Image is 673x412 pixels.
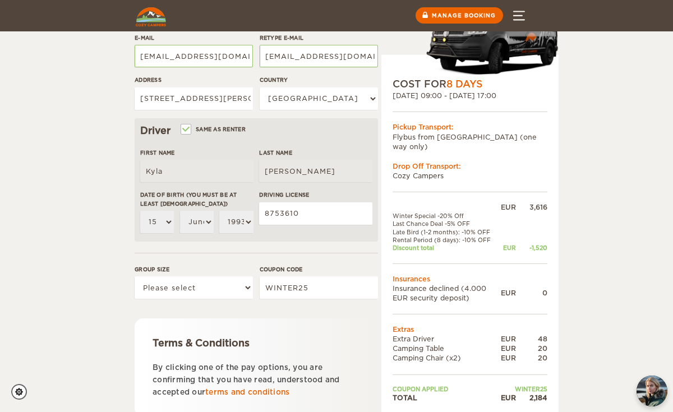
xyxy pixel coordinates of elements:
label: First Name [140,149,253,157]
td: Coupon applied [393,385,501,392]
td: Camping Table [393,344,501,353]
td: Last Chance Deal -5% OFF [393,220,501,228]
td: Extra Driver [393,334,501,344]
td: Rental Period (8 days): -10% OFF [393,236,501,244]
td: Late Bird (1-2 months): -10% OFF [393,228,501,236]
div: [DATE] 09:00 - [DATE] 17:00 [393,91,547,100]
input: e.g. example@example.com [135,45,253,67]
div: 0 [516,288,547,298]
label: Coupon code [260,265,378,274]
label: Driving License [259,191,372,199]
label: Address [135,76,253,84]
label: Retype E-mail [260,34,378,42]
td: Extras [393,325,547,334]
a: Cookie settings [11,384,34,400]
div: 20 [516,353,547,363]
td: WINTER25 [501,385,547,392]
button: chat-button [637,376,667,406]
label: Group size [135,265,253,274]
div: 3,616 [516,202,547,212]
input: e.g. William [140,160,253,182]
div: Drop Off Transport: [393,161,547,171]
label: Country [260,76,378,84]
div: EUR [501,353,516,363]
input: e.g. Street, City, Zip Code [135,87,253,110]
td: Winter Special -20% Off [393,212,501,220]
div: Terms & Conditions [153,336,360,350]
div: EUR [501,202,516,212]
input: e.g. 14789654B [259,202,372,225]
input: e.g. Smith [259,160,372,182]
label: Same as renter [182,124,246,135]
td: TOTAL [393,393,501,402]
div: EUR [501,344,516,353]
label: Last Name [259,149,372,157]
td: Flybus from [GEOGRAPHIC_DATA] (one way only) [393,132,547,151]
div: -1,520 [516,244,547,252]
input: Same as renter [182,127,189,134]
label: E-mail [135,34,253,42]
div: EUR [501,393,516,402]
td: Camping Chair (x2) [393,353,501,363]
div: Pickup Transport: [393,122,547,132]
div: EUR [501,288,516,298]
p: By clicking one of the pay options, you are confirming that you have read, understood and accepte... [153,362,360,399]
img: Cozy Campers [136,7,166,26]
div: EUR [501,244,516,252]
div: 48 [516,334,547,344]
input: e.g. example@example.com [260,45,378,67]
div: 2,184 [516,393,547,402]
label: Date of birth (You must be at least [DEMOGRAPHIC_DATA]) [140,191,253,208]
a: Manage booking [416,7,503,24]
div: Driver [140,124,372,137]
td: Insurances [393,274,547,283]
div: 20 [516,344,547,353]
div: COST FOR [393,77,547,91]
td: Discount total [393,244,501,252]
span: 8 Days [446,78,482,90]
a: terms and conditions [205,388,289,396]
td: Cozy Campers [393,171,547,180]
td: Insurance declined (4.000 EUR security deposit) [393,284,501,303]
img: Freyja at Cozy Campers [637,376,667,406]
div: EUR [501,334,516,344]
